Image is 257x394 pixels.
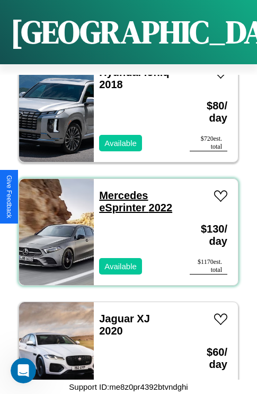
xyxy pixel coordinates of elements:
[104,259,137,273] p: Available
[190,89,227,135] h3: $ 80 / day
[5,175,13,218] div: Give Feedback
[190,336,227,381] h3: $ 60 / day
[99,66,169,90] a: Hyundai Ioniq 2018
[69,380,188,394] p: Support ID: me8z0pr4392btvndghi
[104,136,137,150] p: Available
[99,313,150,337] a: Jaguar XJ 2020
[190,258,227,275] div: $ 1170 est. total
[11,358,36,383] iframe: Intercom live chat
[99,190,172,213] a: Mercedes eSprinter 2022
[190,212,227,258] h3: $ 130 / day
[190,135,227,151] div: $ 720 est. total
